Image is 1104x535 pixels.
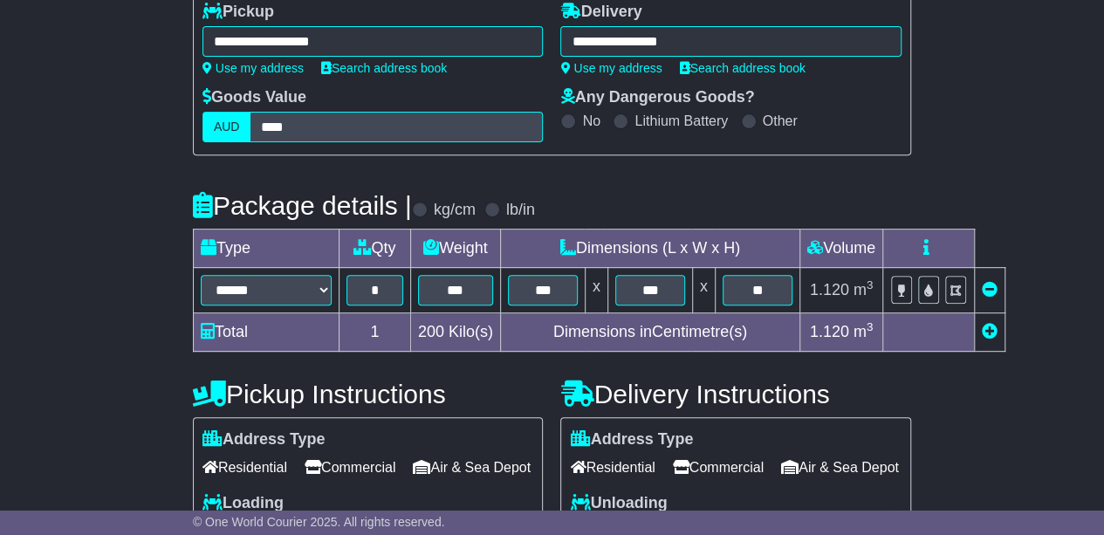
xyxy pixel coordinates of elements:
[582,113,600,129] label: No
[634,113,728,129] label: Lithium Battery
[410,230,500,268] td: Weight
[410,313,500,352] td: Kilo(s)
[781,454,899,481] span: Air & Sea Depot
[418,323,444,340] span: 200
[202,494,284,513] label: Loading
[982,323,998,340] a: Add new item
[867,278,874,292] sup: 3
[570,454,655,481] span: Residential
[506,201,535,220] label: lb/in
[500,313,799,352] td: Dimensions in Centimetre(s)
[810,323,849,340] span: 1.120
[560,3,641,22] label: Delivery
[500,230,799,268] td: Dimensions (L x W x H)
[193,313,339,352] td: Total
[673,454,764,481] span: Commercial
[810,281,849,298] span: 1.120
[692,268,715,313] td: x
[339,313,410,352] td: 1
[867,320,874,333] sup: 3
[570,494,667,513] label: Unloading
[202,430,326,449] label: Address Type
[799,230,882,268] td: Volume
[560,380,911,408] h4: Delivery Instructions
[680,61,806,75] a: Search address book
[202,3,274,22] label: Pickup
[560,61,662,75] a: Use my address
[413,454,531,481] span: Air & Sea Depot
[305,454,395,481] span: Commercial
[193,515,445,529] span: © One World Courier 2025. All rights reserved.
[339,230,410,268] td: Qty
[434,201,476,220] label: kg/cm
[560,88,754,107] label: Any Dangerous Goods?
[585,268,607,313] td: x
[321,61,447,75] a: Search address book
[193,230,339,268] td: Type
[202,112,251,142] label: AUD
[202,88,306,107] label: Goods Value
[202,61,304,75] a: Use my address
[854,323,874,340] span: m
[193,380,544,408] h4: Pickup Instructions
[854,281,874,298] span: m
[763,113,798,129] label: Other
[202,454,287,481] span: Residential
[570,430,693,449] label: Address Type
[193,191,412,220] h4: Package details |
[982,281,998,298] a: Remove this item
